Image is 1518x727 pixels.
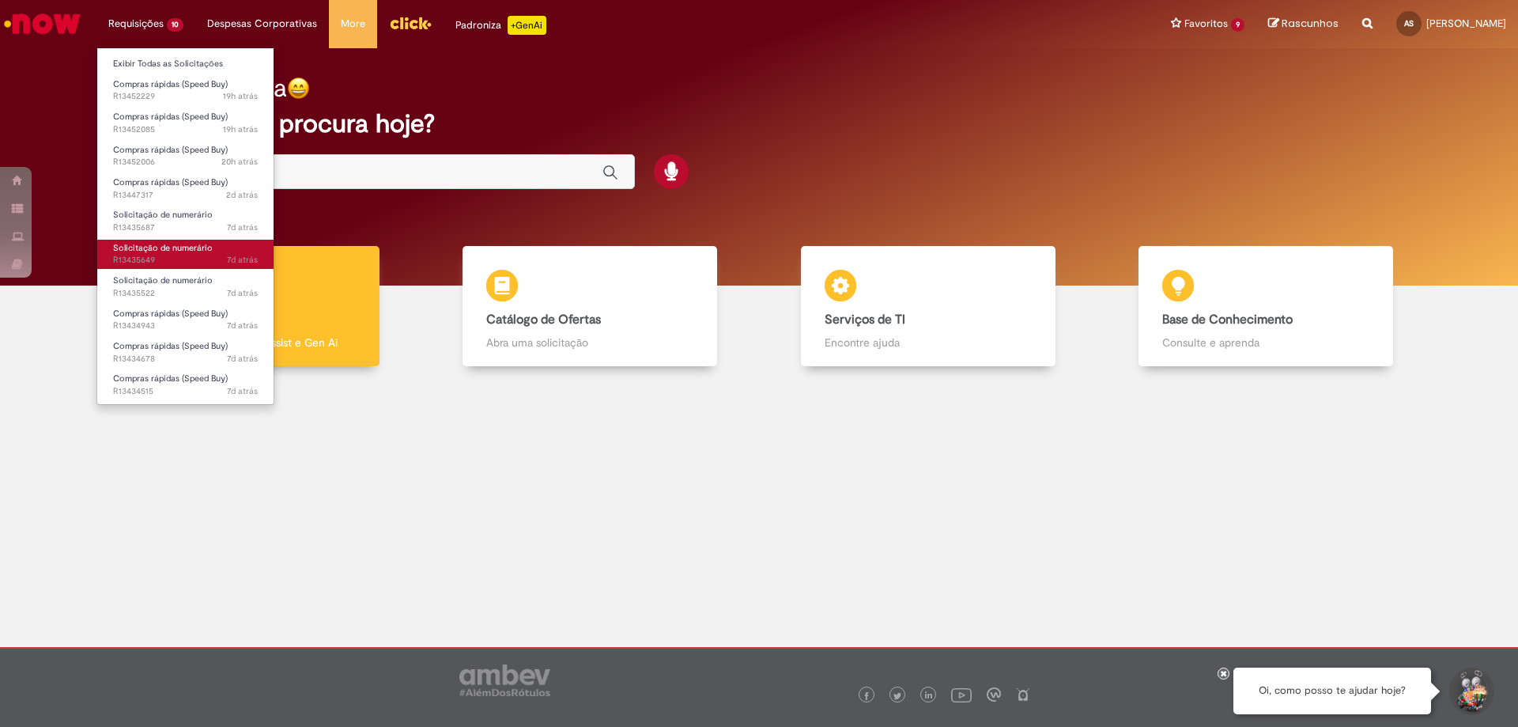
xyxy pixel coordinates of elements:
[825,312,905,328] b: Serviços de TI
[227,254,258,266] time: 21/08/2025 11:15:16
[223,123,258,135] span: 19h atrás
[227,320,258,331] time: 21/08/2025 09:32:49
[113,275,213,286] span: Solicitação de numerário
[1404,18,1414,28] span: AS
[108,16,164,32] span: Requisições
[113,78,228,90] span: Compras rápidas (Speed Buy)
[893,692,901,700] img: logo_footer_twitter.png
[97,142,274,171] a: Aberto R13452006 : Compras rápidas (Speed Buy)
[287,77,310,100] img: happy-face.png
[227,287,258,299] span: 7d atrás
[97,338,274,367] a: Aberto R13434678 : Compras rápidas (Speed Buy)
[221,156,258,168] span: 20h atrás
[113,90,258,103] span: R13452229
[97,370,274,399] a: Aberto R13434515 : Compras rápidas (Speed Buy)
[227,222,258,233] time: 21/08/2025 11:20:46
[987,687,1001,702] img: logo_footer_workplace.png
[113,176,228,188] span: Compras rápidas (Speed Buy)
[223,123,258,135] time: 27/08/2025 11:59:21
[227,222,258,233] span: 7d atrás
[759,246,1097,367] a: Serviços de TI Encontre ajuda
[113,385,258,398] span: R13434515
[226,189,258,201] span: 2d atrás
[97,174,274,203] a: Aberto R13447317 : Compras rápidas (Speed Buy)
[863,692,870,700] img: logo_footer_facebook.png
[925,691,933,701] img: logo_footer_linkedin.png
[97,55,274,73] a: Exibir Todas as Solicitações
[97,76,274,105] a: Aberto R13452229 : Compras rápidas (Speed Buy)
[223,90,258,102] span: 19h atrás
[508,16,546,35] p: +GenAi
[227,385,258,397] time: 21/08/2025 07:44:20
[221,156,258,168] time: 27/08/2025 11:45:26
[113,156,258,168] span: R13452006
[1447,668,1494,715] button: Iniciar Conversa de Suporte
[207,16,317,32] span: Despesas Corporativas
[167,18,183,32] span: 10
[113,373,228,384] span: Compras rápidas (Speed Buy)
[113,242,213,254] span: Solicitação de numerário
[113,308,228,320] span: Compras rápidas (Speed Buy)
[459,665,550,696] img: logo_footer_ambev_rotulo_gray.png
[227,320,258,331] span: 7d atrás
[486,335,693,350] p: Abra uma solicitação
[113,320,258,332] span: R13434943
[137,110,1382,138] h2: O que você procura hoje?
[389,11,432,35] img: click_logo_yellow_360x200.png
[97,240,274,269] a: Aberto R13435649 : Solicitação de numerário
[1282,16,1339,31] span: Rascunhos
[227,385,258,397] span: 7d atrás
[341,16,365,32] span: More
[113,189,258,202] span: R13447317
[1162,335,1369,350] p: Consulte e aprenda
[1268,17,1339,32] a: Rascunhos
[227,353,258,365] span: 7d atrás
[486,312,601,328] b: Catálogo de Ofertas
[113,287,258,300] span: R13435522
[1016,687,1030,702] img: logo_footer_naosei.png
[223,90,258,102] time: 27/08/2025 12:32:26
[455,16,546,35] div: Padroniza
[113,222,258,234] span: R13435687
[113,254,258,267] span: R13435649
[1233,668,1431,714] div: Oi, como posso te ajudar hoje?
[825,335,1032,350] p: Encontre ajuda
[97,206,274,236] a: Aberto R13435687 : Solicitação de numerário
[113,340,228,352] span: Compras rápidas (Speed Buy)
[951,684,972,705] img: logo_footer_youtube.png
[1184,16,1228,32] span: Favoritos
[1162,312,1293,328] b: Base de Conhecimento
[1426,17,1506,30] span: [PERSON_NAME]
[113,209,213,221] span: Solicitação de numerário
[227,353,258,365] time: 21/08/2025 08:42:34
[421,246,760,367] a: Catálogo de Ofertas Abra uma solicitação
[227,254,258,266] span: 7d atrás
[83,246,421,367] a: Tirar dúvidas Tirar dúvidas com Lupi Assist e Gen Ai
[226,189,258,201] time: 26/08/2025 10:15:43
[97,305,274,335] a: Aberto R13434943 : Compras rápidas (Speed Buy)
[113,123,258,136] span: R13452085
[113,144,228,156] span: Compras rápidas (Speed Buy)
[113,353,258,365] span: R13434678
[1097,246,1436,367] a: Base de Conhecimento Consulte e aprenda
[227,287,258,299] time: 21/08/2025 10:55:27
[2,8,83,40] img: ServiceNow
[97,108,274,138] a: Aberto R13452085 : Compras rápidas (Speed Buy)
[97,272,274,301] a: Aberto R13435522 : Solicitação de numerário
[96,47,274,405] ul: Requisições
[1231,18,1244,32] span: 9
[113,111,228,123] span: Compras rápidas (Speed Buy)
